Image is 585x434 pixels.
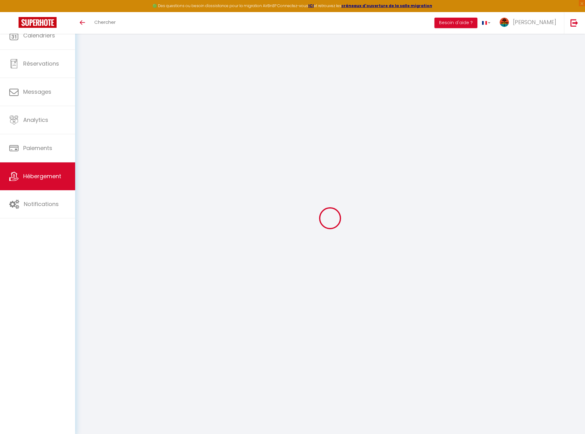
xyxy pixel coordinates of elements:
img: logout [570,19,578,27]
span: Réservations [23,60,59,67]
span: Calendriers [23,32,55,39]
span: Analytics [23,116,48,124]
span: [PERSON_NAME] [513,18,556,26]
a: créneaux d'ouverture de la salle migration [341,3,432,8]
span: Paiements [23,144,52,152]
a: ICI [308,3,314,8]
span: Messages [23,88,51,96]
a: ... [PERSON_NAME] [495,12,564,34]
span: Notifications [24,200,59,208]
a: Chercher [90,12,120,34]
img: Super Booking [19,17,57,28]
span: Chercher [94,19,116,25]
img: ... [500,18,509,27]
span: Hébergement [23,172,61,180]
button: Besoin d'aide ? [434,18,477,28]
